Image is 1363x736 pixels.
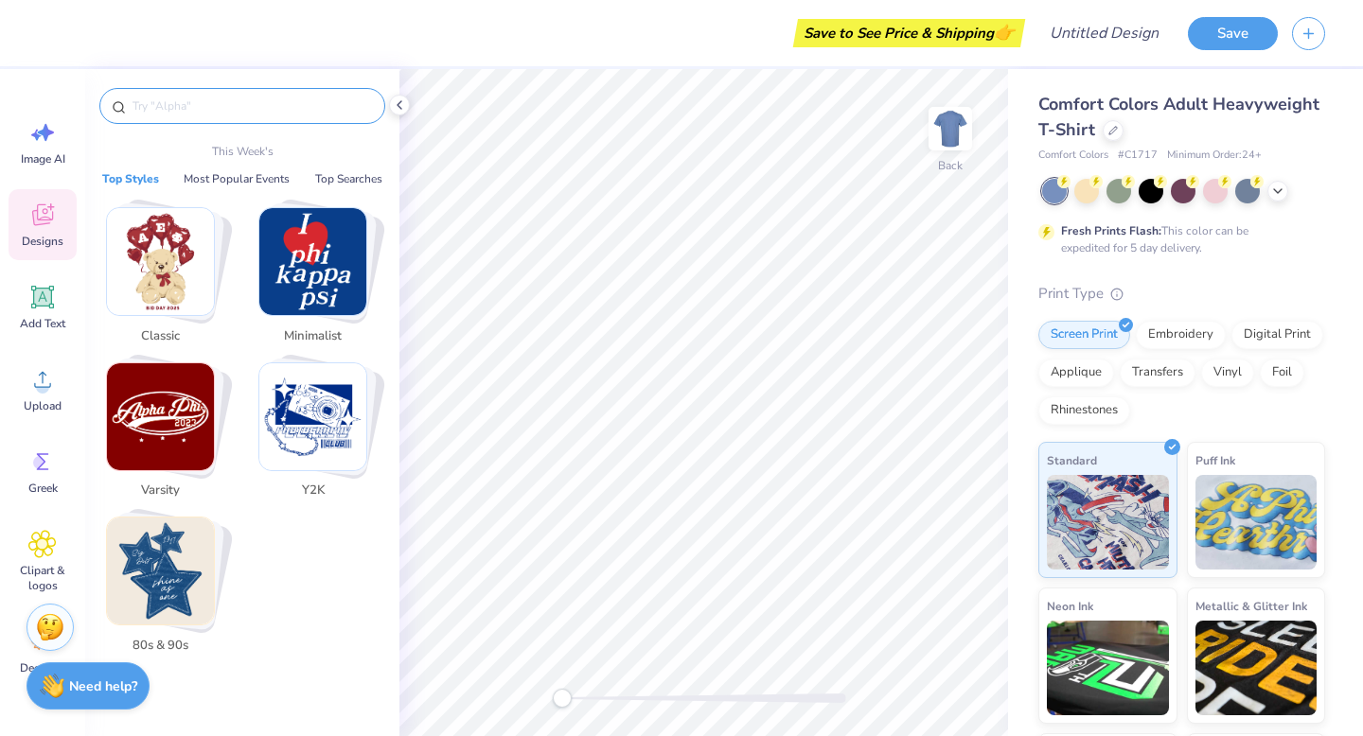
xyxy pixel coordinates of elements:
div: This color can be expedited for 5 day delivery. [1061,222,1294,256]
span: Upload [24,398,62,413]
button: Most Popular Events [178,169,295,188]
img: Y2K [259,363,366,470]
button: Stack Card Button Varsity [95,362,238,508]
img: Back [931,110,969,148]
div: Back [938,157,963,174]
div: Vinyl [1201,359,1254,387]
input: Untitled Design [1035,14,1174,52]
span: Minimum Order: 24 + [1167,148,1262,164]
span: Image AI [21,151,65,166]
button: Top Searches [310,169,388,188]
span: Varsity [130,482,191,500]
span: Metallic & Glitter Ink [1195,596,1307,616]
span: Minimalist [282,327,344,346]
div: Print Type [1038,283,1325,305]
button: Stack Card Button Minimalist [247,207,390,353]
img: Neon Ink [1047,621,1169,715]
span: Clipart & logos [11,563,74,593]
div: Screen Print [1038,321,1130,349]
span: Greek [28,481,58,496]
img: Metallic & Glitter Ink [1195,621,1318,715]
button: Stack Card Button 80s & 90s [95,517,238,662]
span: Puff Ink [1195,450,1235,470]
img: 80s & 90s [107,517,214,624]
span: Comfort Colors [1038,148,1108,164]
span: Add Text [20,316,65,331]
div: Rhinestones [1038,396,1130,425]
span: Standard [1047,450,1097,470]
input: Try "Alpha" [131,96,373,115]
span: Classic [130,327,191,346]
button: Save [1188,17,1278,50]
img: Standard [1047,475,1169,570]
span: 👉 [994,21,1015,44]
button: Top Styles [97,169,165,188]
span: Comfort Colors Adult Heavyweight T-Shirt [1038,93,1319,141]
strong: Fresh Prints Flash: [1061,223,1161,238]
button: Stack Card Button Y2K [247,362,390,508]
div: Applique [1038,359,1114,387]
div: Accessibility label [553,689,572,708]
span: 80s & 90s [130,637,191,656]
img: Minimalist [259,208,366,315]
div: Foil [1260,359,1304,387]
img: Varsity [107,363,214,470]
img: Classic [107,208,214,315]
button: Stack Card Button Classic [95,207,238,353]
strong: Need help? [69,677,137,695]
div: Digital Print [1231,321,1323,349]
div: Save to See Price & Shipping [798,19,1020,47]
div: Transfers [1120,359,1195,387]
span: Designs [22,234,63,249]
img: Puff Ink [1195,475,1318,570]
span: Y2K [282,482,344,500]
div: Embroidery [1136,321,1226,349]
span: Neon Ink [1047,596,1093,616]
p: This Week's [212,143,274,160]
span: # C1717 [1118,148,1158,164]
span: Decorate [20,660,65,675]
